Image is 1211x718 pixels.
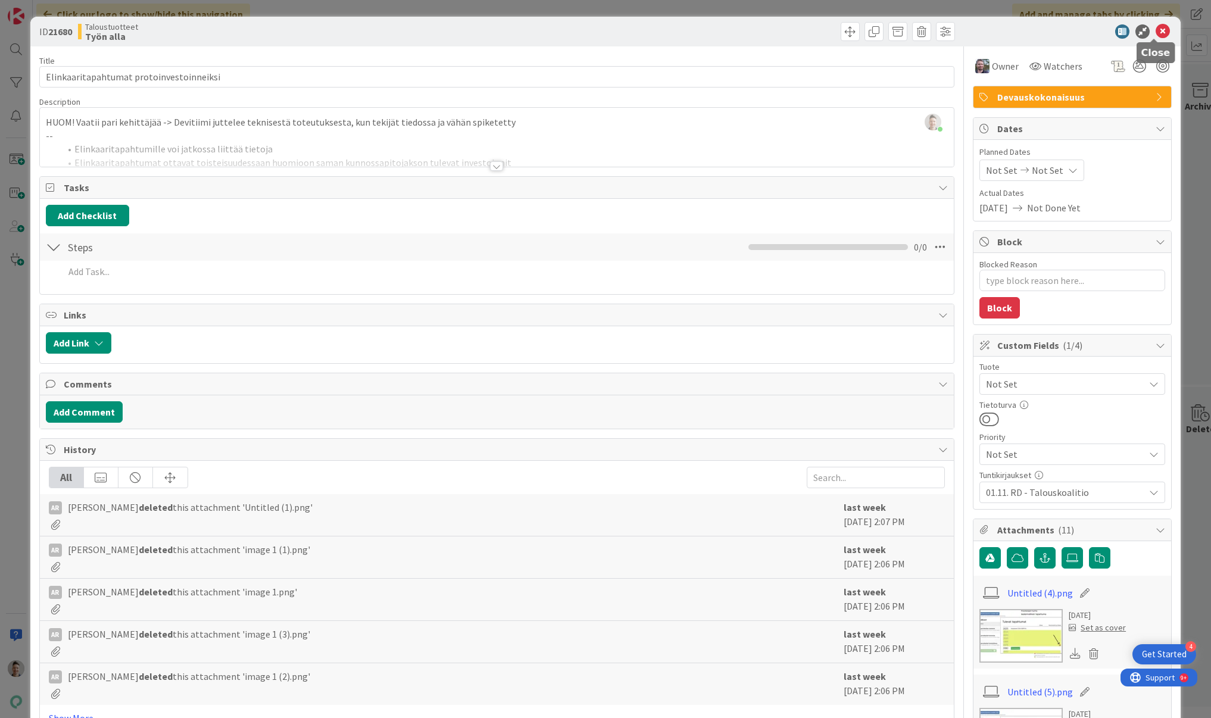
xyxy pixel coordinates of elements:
div: AR [49,628,62,641]
span: Not Set [1032,163,1063,177]
div: [DATE] 2:06 PM [844,627,945,657]
span: [PERSON_NAME] this attachment 'image 1 (2).png' [68,669,310,683]
b: deleted [139,670,173,682]
div: AR [49,670,62,683]
div: Set as cover [1069,622,1126,634]
span: Custom Fields [997,338,1150,352]
div: Tuote [979,363,1165,371]
div: AR [49,544,62,557]
div: Tietoturva [979,401,1165,409]
b: last week [844,628,886,640]
div: Get Started [1142,648,1187,660]
span: History [64,442,932,457]
button: Block [979,297,1020,319]
button: Add Checklist [46,205,129,226]
div: AR [49,586,62,599]
b: last week [844,544,886,555]
a: Untitled (4).png [1007,586,1073,600]
b: last week [844,501,886,513]
div: All [49,467,84,488]
span: Planned Dates [979,146,1165,158]
b: deleted [139,586,173,598]
div: Priority [979,433,1165,441]
span: Block [997,235,1150,249]
img: chwsQljfBTcKhy88xB9SmiPz5Ih6cdfk.JPG [925,114,941,130]
span: Watchers [1044,59,1082,73]
input: type card name here... [39,66,954,88]
span: Attachments [997,523,1150,537]
span: Links [64,308,932,322]
span: Not Done Yet [1027,201,1081,215]
span: ID [39,24,72,39]
b: deleted [139,501,173,513]
span: [DATE] [979,201,1008,215]
span: [PERSON_NAME] this attachment 'image 1 (1).png' [68,542,310,557]
span: Support [25,2,54,16]
button: Add Comment [46,401,123,423]
span: 0 / 0 [914,240,927,254]
div: [DATE] [1069,609,1126,622]
b: deleted [139,628,173,640]
span: [PERSON_NAME] this attachment 'Untitled (1).png' [68,500,313,514]
p: HUOM! Vaatii pari kehittäjää -> Devitiimi juttelee teknisestä toteutuksesta, kun tekijät tiedossa... [46,115,948,129]
span: Tasks [64,180,932,195]
span: Not Set [986,376,1138,392]
div: [DATE] 2:06 PM [844,669,945,699]
span: Owner [992,59,1019,73]
span: ( 11 ) [1058,524,1074,536]
img: TK [975,59,990,73]
b: deleted [139,544,173,555]
span: Not Set [986,163,1018,177]
span: Taloustuotteet [85,22,138,32]
span: Not Set [986,446,1138,463]
b: last week [844,586,886,598]
div: AR [49,501,62,514]
div: [DATE] 2:07 PM [844,500,945,530]
b: 21680 [48,26,72,38]
b: Työn alla [85,32,138,41]
h5: Close [1141,47,1171,58]
span: ( 1/4 ) [1063,339,1082,351]
div: 9+ [60,5,66,14]
span: Devauskokonaisuus [997,90,1150,104]
label: Title [39,55,55,66]
b: last week [844,670,886,682]
span: Actual Dates [979,187,1165,199]
a: Untitled (5).png [1007,685,1073,699]
input: Add Checklist... [64,236,332,258]
div: 4 [1185,641,1196,652]
div: [DATE] 2:06 PM [844,585,945,614]
span: [PERSON_NAME] this attachment 'image 1 (3).png' [68,627,310,641]
span: 01.11. RD - Talouskoalitio [986,484,1138,501]
span: [PERSON_NAME] this attachment 'image 1.png' [68,585,297,599]
div: Tuntikirjaukset [979,471,1165,479]
div: [DATE] 2:06 PM [844,542,945,572]
input: Search... [807,467,945,488]
div: Open Get Started checklist, remaining modules: 4 [1132,644,1196,664]
div: Download [1069,646,1082,661]
button: Add Link [46,332,111,354]
p: -- [46,129,948,143]
span: Dates [997,121,1150,136]
span: Description [39,96,80,107]
label: Blocked Reason [979,259,1037,270]
span: Comments [64,377,932,391]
